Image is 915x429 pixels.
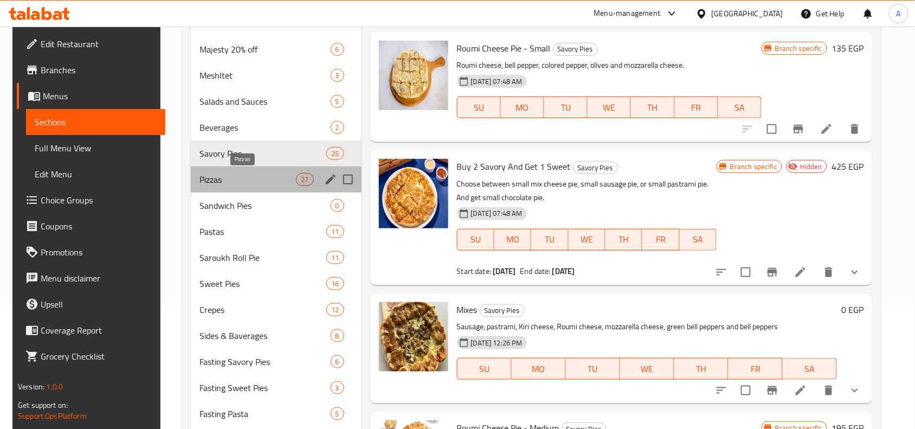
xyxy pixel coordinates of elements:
div: Pizzas27edit [191,167,361,193]
a: Support.OpsPlatform [18,409,87,423]
div: items [331,43,344,56]
img: Roumi Cheese Pie - Small [379,41,448,110]
button: Branch-specific-item [759,377,785,404]
span: 5 [331,97,344,107]
a: Choice Groups [17,187,165,213]
button: delete [816,377,842,404]
a: Menu disclaimer [17,265,165,291]
span: 6 [331,44,344,55]
div: items [326,225,344,238]
button: FR [729,358,783,380]
div: Crepes12 [191,297,361,323]
b: [DATE] [552,264,575,278]
span: Menus [43,89,157,103]
span: A [897,8,901,20]
button: TU [544,97,588,118]
div: Fasting Pasta5 [191,401,361,427]
span: [DATE] 07:48 AM [467,208,527,219]
span: Edit Menu [35,168,157,181]
span: Promotions [41,246,157,259]
span: Menu disclaimer [41,272,157,285]
span: Sides & Baverages [199,329,330,342]
span: TU [549,100,583,116]
div: Pastas [199,225,326,238]
a: Edit menu item [794,384,807,397]
span: Version: [18,380,44,394]
span: MO [505,100,540,116]
span: Fasting Savory Pies [199,355,330,368]
div: Sandwich Pies0 [191,193,361,219]
span: Select to update [734,261,757,284]
a: Upsell [17,291,165,317]
span: Full Menu View [35,142,157,155]
div: Sandwich Pies [199,199,330,212]
span: [DATE] 12:26 PM [467,338,527,348]
span: Sections [35,116,157,129]
button: Branch-specific-item [759,259,785,285]
h6: 425 EGP [832,159,864,174]
button: FR [642,229,679,251]
a: Grocery Checklist [17,343,165,369]
img: Mixes [379,302,448,372]
div: Meshltet3 [191,62,361,88]
div: items [326,251,344,264]
div: Salads and Sauces5 [191,88,361,114]
svg: Show Choices [848,266,861,279]
button: SA [718,97,762,118]
div: Fasting Savory Pies6 [191,349,361,375]
button: sort-choices [708,259,734,285]
div: items [331,355,344,368]
button: Branch-specific-item [785,116,811,142]
span: FR [679,100,714,116]
span: 5 [331,409,344,419]
span: Roumi Cheese Pie - Small [457,40,551,56]
span: TH [635,100,670,116]
button: show more [842,377,868,404]
button: SA [680,229,717,251]
span: SA [787,361,833,377]
div: Savory Pies [573,161,618,174]
span: 2 [331,123,344,133]
a: Coupons [17,213,165,239]
span: WE [624,361,670,377]
div: Savory Pies [480,304,525,317]
button: SU [457,229,494,251]
span: Fasting Sweet Pies [199,381,330,394]
span: 11 [327,227,343,237]
button: WE [569,229,605,251]
span: Coverage Report [41,324,157,337]
span: Fasting Pasta [199,407,330,420]
span: Majesty 20% off [199,43,330,56]
span: TU [570,361,616,377]
a: Branches [17,57,165,83]
button: SU [457,97,501,118]
div: Savory Pies25 [191,140,361,167]
a: Sections [26,109,165,135]
a: Edit Menu [26,161,165,187]
span: WE [592,100,627,116]
span: TH [610,232,638,247]
div: Saroukh Roll Pie11 [191,245,361,271]
button: TU [531,229,568,251]
span: FR [733,361,778,377]
span: TH [679,361,724,377]
span: End date: [520,264,550,278]
div: Saroukh Roll Pie [199,251,326,264]
span: Savory Pies [480,304,524,317]
span: Buy 2 Savory And Get 1 Sweet [457,158,571,175]
span: 1.0.0 [46,380,63,394]
span: Meshltet [199,69,330,82]
img: Buy 2 Savory And Get 1 Sweet [379,159,448,228]
span: Select to update [734,379,757,402]
button: MO [494,229,531,251]
div: Crepes [199,303,326,316]
span: 8 [331,331,344,341]
span: Savory Pies [199,147,326,160]
span: 25 [327,149,343,159]
span: Hidden [796,162,827,172]
span: SA [684,232,712,247]
span: Savory Pies [574,162,617,174]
